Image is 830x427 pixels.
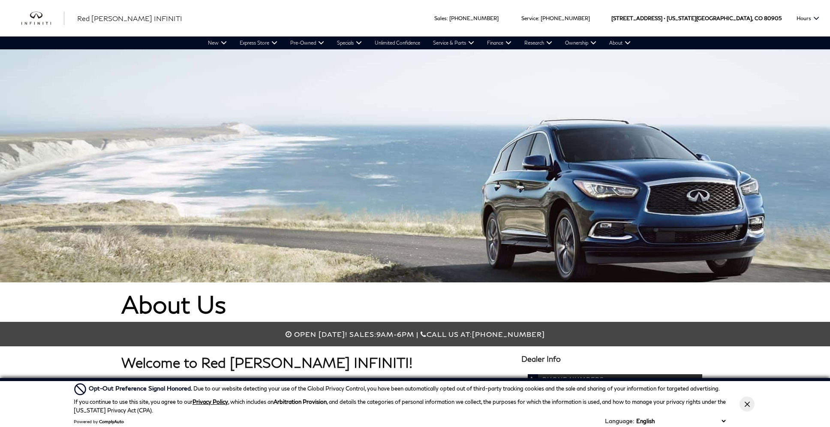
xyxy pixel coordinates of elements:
button: Close Button [740,397,755,412]
span: Sales: [349,330,376,338]
span: Red [PERSON_NAME] INFINITI [77,14,182,22]
span: Service [521,15,538,21]
select: Language Select [634,417,728,425]
span: [PHONE_NUMBER] [472,330,545,338]
a: About [603,36,637,49]
strong: Arbitration Provision [274,398,327,405]
a: Finance [481,36,518,49]
a: Specials [331,36,368,49]
a: [PHONE_NUMBER] [449,15,499,21]
div: Call us at: [121,330,709,338]
a: New [201,36,233,49]
strong: Welcome to Red [PERSON_NAME] INFINITI! [121,354,412,371]
span: Phone Numbers: [528,374,702,385]
span: 9am-6pm [376,330,414,338]
div: Due to our website detecting your use of the Global Privacy Control, you have been automatically ... [89,384,720,393]
a: [PHONE_NUMBER] [541,15,590,21]
a: ComplyAuto [99,419,124,424]
span: : [447,15,448,21]
div: Language: [605,418,634,424]
span: | [416,330,418,338]
span: Opt-Out Preference Signal Honored . [89,385,193,392]
a: Pre-Owned [284,36,331,49]
span: : [538,15,539,21]
a: Red [PERSON_NAME] INFINITI [77,13,182,24]
span: Sales [434,15,447,21]
a: Unlimited Confidence [368,36,427,49]
div: Powered by [74,419,124,424]
a: Service & Parts [427,36,481,49]
a: Ownership [559,36,603,49]
a: Privacy Policy [192,398,228,405]
a: infiniti [21,12,64,25]
h3: Dealer Info [521,355,709,363]
p: If you continue to use this site, you agree to our , which includes an , and details the categori... [74,398,726,414]
a: Express Store [233,36,284,49]
h1: About Us [121,291,709,318]
a: [STREET_ADDRESS] • [US_STATE][GEOGRAPHIC_DATA], CO 80905 [611,15,782,21]
span: Open [DATE]! [294,330,347,338]
nav: Main Navigation [201,36,637,49]
img: INFINITI [21,12,64,25]
a: Research [518,36,559,49]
